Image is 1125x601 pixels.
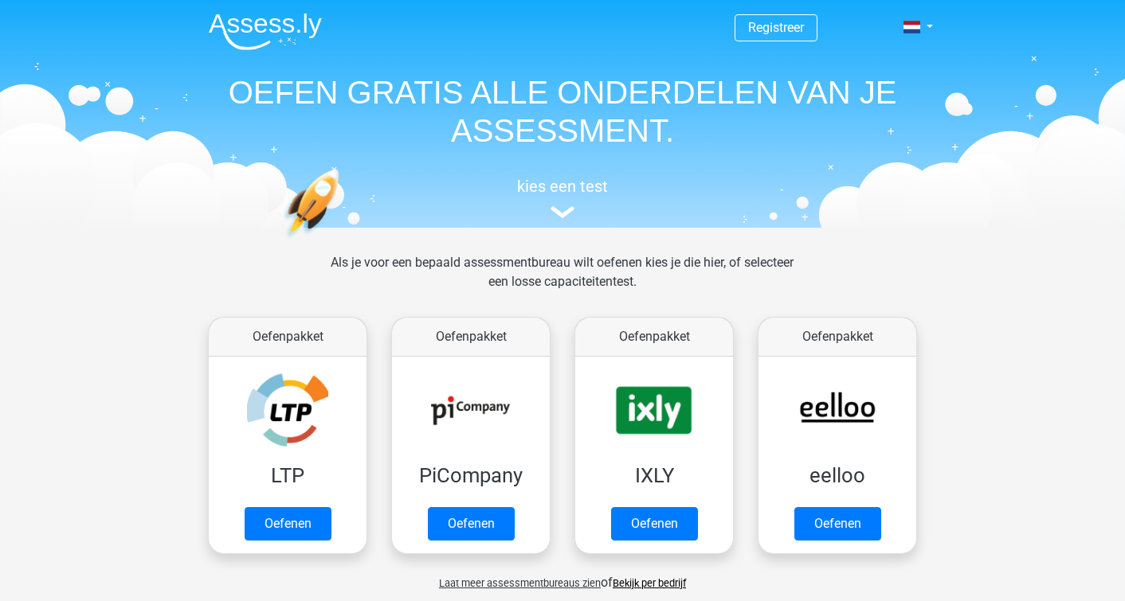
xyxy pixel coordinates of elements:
[196,73,929,150] h1: OEFEN GRATIS ALLE ONDERDELEN VAN JE ASSESSMENT.
[196,560,929,592] div: of
[209,13,322,50] img: Assessly
[284,169,401,313] img: oefenen
[318,253,806,310] div: Als je voor een bepaald assessmentbureau wilt oefenen kies je die hier, of selecteer een losse ca...
[748,20,804,35] a: Registreer
[439,577,601,589] span: Laat meer assessmentbureaus zien
[245,507,331,541] a: Oefenen
[196,177,929,219] a: kies een test
[196,177,929,196] h5: kies een test
[613,577,686,589] a: Bekijk per bedrijf
[611,507,698,541] a: Oefenen
[428,507,515,541] a: Oefenen
[551,206,574,218] img: assessment
[794,507,881,541] a: Oefenen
